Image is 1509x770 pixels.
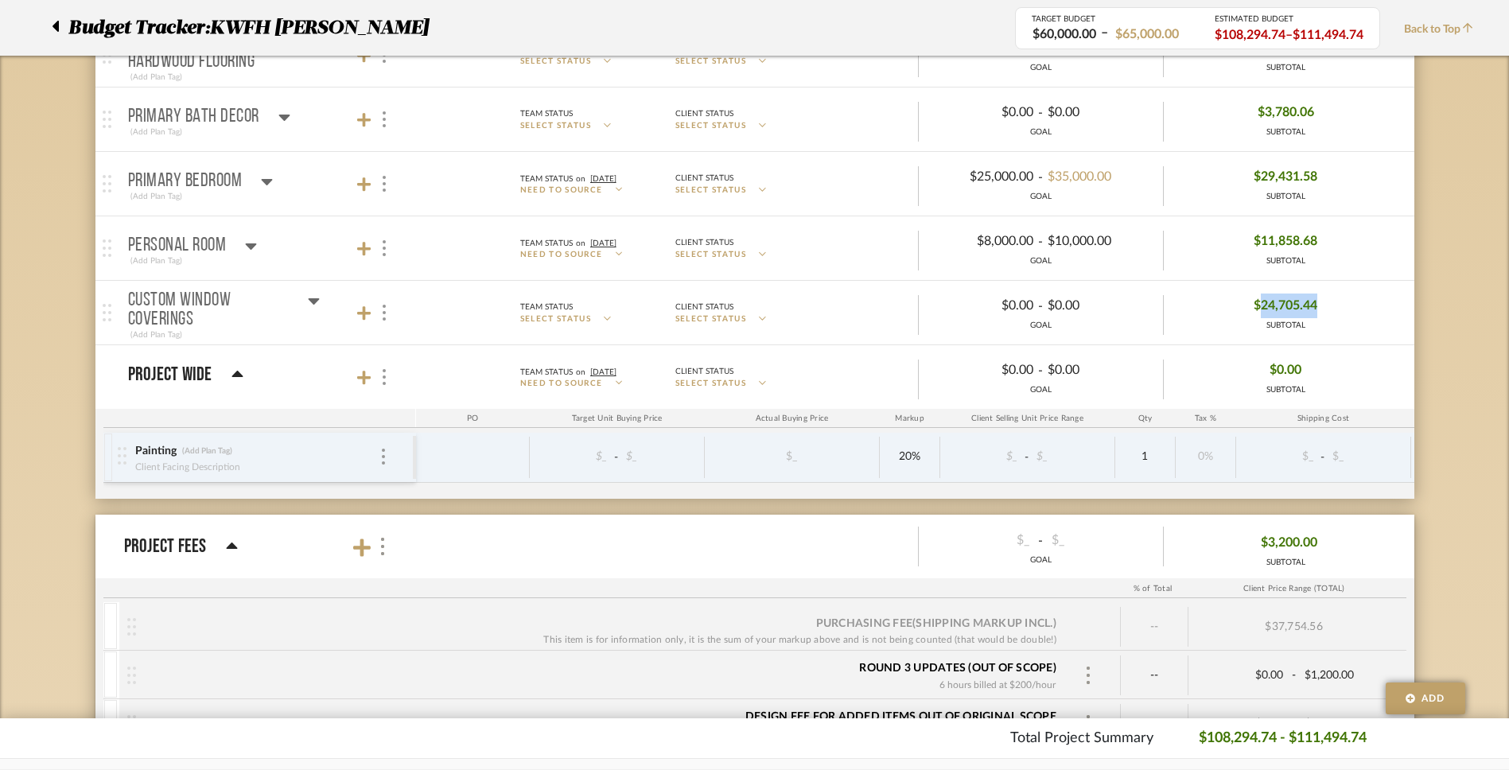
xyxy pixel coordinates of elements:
[919,62,1163,74] div: GOAL
[705,409,880,428] div: Actual Buying Price
[919,191,1163,203] div: GOAL
[95,87,1414,151] mat-expansion-panel-header: Primary Bath Decor(Add Plan Tag)Team StatusSELECT STATUSClient StatusSELECT STATUS$0.00-$0.00GOAL...
[520,107,573,121] div: Team Status
[1285,26,1293,44] span: –
[379,538,387,555] img: more.svg
[416,409,530,428] div: PO
[675,107,733,121] div: Client Status
[1121,607,1188,647] div: --
[1386,682,1465,714] button: Add
[919,320,1163,332] div: GOAL
[383,305,386,321] img: 3dots-v.svg
[103,699,1406,747] mat-expansion-panel-header: Design Fee For Added Items out of original scopeAdded Areas/Materials : Personal Room Furniture a...
[576,368,585,376] span: on
[520,236,573,251] div: Team Status
[95,345,1414,409] mat-expansion-panel-header: Project WideTeam StatusonNeed to SourceClient StatusSELECT STATUS$0.00-$0.00GOAL$0.00SUBTOTAL
[1254,294,1317,318] span: $24,705.44
[127,618,136,636] img: vertical-grip.svg
[530,409,705,428] div: Target Unit Buying Price
[128,291,289,329] p: Custom Window Coverings
[95,515,1414,578] mat-expansion-panel-header: Project Fees$_-$_GOAL$3,200.00SUBTOTAL
[612,449,621,465] span: -
[928,528,1034,553] div: $_
[859,660,1056,676] div: Round 3 Updates (out of scope)
[1043,294,1149,318] div: $0.00
[675,235,733,250] div: Client Status
[1236,409,1411,428] div: Shipping Cost
[675,378,747,390] span: SELECT STATUS
[1421,691,1445,706] span: Add
[181,445,233,457] div: (Add Plan Tag)
[520,300,573,314] div: Team Status
[1038,297,1043,316] span: -
[520,313,592,325] span: SELECT STATUS
[931,294,1038,318] div: $0.00
[1270,358,1301,383] span: $0.00
[675,313,747,325] span: SELECT STATUS
[1120,445,1170,469] div: 1
[210,14,436,42] p: KWFH [PERSON_NAME]
[1254,229,1317,254] span: $11,858.68
[919,384,1163,396] div: GOAL
[520,56,592,68] span: SELECT STATUS
[95,578,1414,764] div: Project Fees$_-$_GOAL$3,200.00SUBTOTAL
[945,445,1023,469] div: $_
[1118,579,1186,598] div: % of Total
[745,709,1056,725] div: Design Fee For Added Items out of original scope
[1254,165,1317,189] span: $29,431.58
[103,304,111,321] img: grip.svg
[1043,100,1149,125] div: $0.00
[1200,664,1288,687] div: $0.00
[675,171,733,185] div: Client Status
[1110,25,1184,44] div: $65,000.00
[1032,14,1191,24] div: TARGET BUDGET
[880,409,940,428] div: Markup
[95,281,1414,344] mat-expansion-panel-header: Custom Window Coverings(Add Plan Tag)Team StatusSELECT STATUSClient StatusSELECT STATUS$0.00-$0.0...
[1186,579,1402,598] div: Client Price Range (TOTAL)
[1022,449,1032,465] span: -
[128,70,185,84] div: (Add Plan Tag)
[1404,21,1481,38] span: Back to Top
[1292,716,1296,732] span: -
[931,165,1038,189] div: $25,000.00
[1150,716,1159,732] span: --
[919,126,1163,138] div: GOAL
[382,449,385,465] img: 3dots-v.svg
[931,358,1038,383] div: $0.00
[1176,409,1236,428] div: Tax %
[134,459,241,475] div: Client Facing Description
[1300,713,1387,736] div: $2,000.00
[95,216,1414,280] mat-expansion-panel-header: Personal Room(Add Plan Tag)Team StatusonNeed to SourceClient StatusSELECT STATUS$8,000.00-$10,000...
[383,176,386,192] img: 3dots-v.svg
[520,120,592,132] span: SELECT STATUS
[675,300,733,314] div: Client Status
[935,675,1060,693] div: 6 hours billed at $200/hour
[576,239,585,247] span: on
[520,365,573,379] div: Team Status
[1328,445,1406,469] div: $_
[1047,528,1153,553] div: $_
[124,532,207,561] p: Project Fees
[919,554,1163,566] div: GOAL
[103,651,1406,698] mat-expansion-panel-header: Round 3 Updates (out of scope)6 hours billed at $200/hour--$0.00-$1,200.00
[1043,358,1149,383] div: $0.00
[1028,25,1101,44] div: $60,000.00
[1293,26,1363,44] span: $111,494.74
[931,229,1038,254] div: $8,000.00
[127,667,136,684] img: vertical-grip.svg
[675,249,747,261] span: SELECT STATUS
[1188,607,1400,647] div: $37,754.56
[675,56,747,68] span: SELECT STATUS
[128,236,227,255] p: Personal Room
[1032,445,1110,469] div: $_
[1411,409,1488,428] div: Ship. Markup %
[1254,320,1317,332] div: SUBTOTAL
[1254,255,1317,267] div: SUBTOTAL
[128,172,243,191] p: Primary Bedroom
[621,445,699,469] div: $_
[1215,14,1363,24] div: ESTIMATED BUDGET
[543,632,1056,647] div: This item is for information only, it is the sum of your markup above and is not being counted (t...
[1101,24,1108,44] span: –
[103,111,111,128] img: grip.svg
[1084,667,1092,684] img: more.svg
